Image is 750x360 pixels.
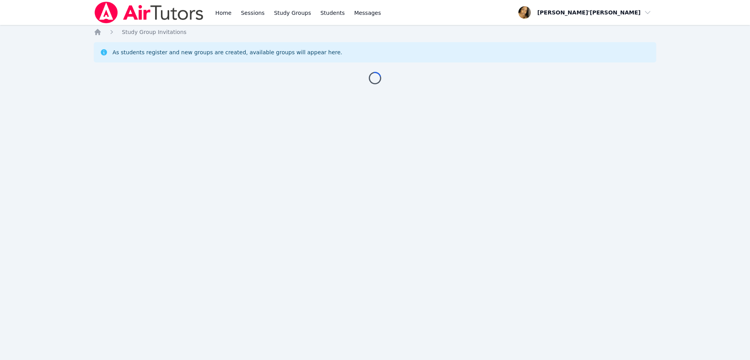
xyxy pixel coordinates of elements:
a: Study Group Invitations [122,28,186,36]
nav: Breadcrumb [94,28,656,36]
span: Study Group Invitations [122,29,186,35]
img: Air Tutors [94,2,204,23]
div: As students register and new groups are created, available groups will appear here. [112,48,342,56]
span: Messages [354,9,381,17]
